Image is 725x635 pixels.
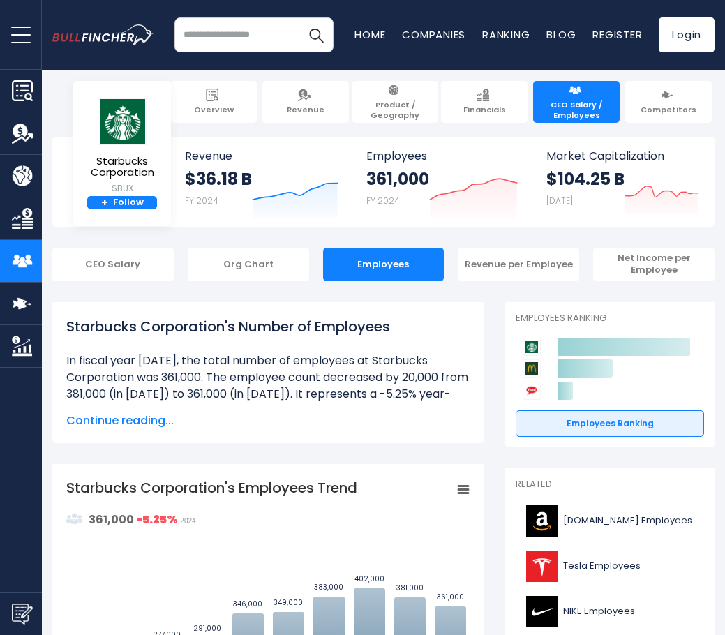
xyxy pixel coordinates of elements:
[354,574,384,584] text: 402,000
[185,195,218,207] small: FY 2024
[540,100,613,120] span: CEO Salary / Employees
[659,17,715,52] a: Login
[193,623,221,634] text: 291,000
[563,606,635,618] span: NIKE Employees
[66,352,470,419] li: In fiscal year [DATE], the total number of employees at Starbucks Corporation was 361,000. The em...
[98,98,147,145] img: SBUX logo
[287,105,324,114] span: Revenue
[81,156,163,179] span: Starbucks Corporation
[563,560,641,572] span: Tesla Employees
[546,149,699,163] span: Market Capitalization
[592,27,642,42] a: Register
[516,592,704,631] a: NIKE Employees
[359,100,431,120] span: Product / Geography
[188,248,309,281] div: Org Chart
[354,27,385,42] a: Home
[89,511,134,528] strong: 361,000
[593,248,715,281] div: Net Income per Employee
[546,195,573,207] small: [DATE]
[366,195,400,207] small: FY 2024
[171,137,352,227] a: Revenue $36.18 B FY 2024
[136,511,178,528] strong: -5.25%
[437,592,464,602] text: 361,000
[352,137,532,227] a: Employees 361,000 FY 2024
[52,24,174,46] a: Go to homepage
[52,248,174,281] div: CEO Salary
[314,582,343,592] text: 383,000
[366,149,518,163] span: Employees
[546,27,576,42] a: Blog
[516,547,704,585] a: Tesla Employees
[524,551,559,582] img: TSLA logo
[441,81,528,123] a: Financials
[66,316,470,337] h1: Starbucks Corporation's Number of Employees
[463,105,506,114] span: Financials
[366,168,429,190] strong: 361,000
[299,17,334,52] button: Search
[482,27,530,42] a: Ranking
[66,412,470,429] span: Continue reading...
[66,511,83,528] img: graph_employee_icon.svg
[180,517,195,525] span: 2024
[101,197,108,209] strong: +
[533,81,620,123] a: CEO Salary / Employees
[546,168,625,190] strong: $104.25 B
[80,98,164,196] a: Starbucks Corporation SBUX
[87,196,157,210] a: +Follow
[625,81,712,123] a: Competitors
[185,168,252,190] strong: $36.18 B
[563,515,692,527] span: [DOMAIN_NAME] Employees
[524,596,559,627] img: NKE logo
[516,313,704,324] p: Employees Ranking
[323,248,444,281] div: Employees
[81,182,163,195] small: SBUX
[396,583,424,593] text: 381,000
[641,105,696,114] span: Competitors
[523,382,541,400] img: Yum! Brands competitors logo
[274,597,303,608] text: 349,000
[523,338,541,356] img: Starbucks Corporation competitors logo
[185,149,338,163] span: Revenue
[516,479,704,491] p: Related
[52,24,154,46] img: bullfincher logo
[66,478,357,498] tspan: Starbucks Corporation's Employees Trend
[233,599,262,609] text: 346,000
[402,27,465,42] a: Companies
[262,81,349,123] a: Revenue
[516,502,704,540] a: [DOMAIN_NAME] Employees
[516,410,704,437] a: Employees Ranking
[194,105,234,114] span: Overview
[523,359,541,378] img: McDonald's Corporation competitors logo
[352,81,438,123] a: Product / Geography
[458,248,579,281] div: Revenue per Employee
[170,81,257,123] a: Overview
[532,137,713,227] a: Market Capitalization $104.25 B [DATE]
[524,505,559,537] img: AMZN logo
